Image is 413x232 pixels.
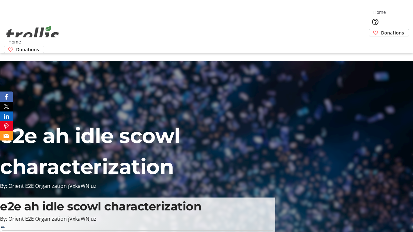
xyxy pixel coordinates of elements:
span: Donations [381,29,404,36]
a: Donations [369,29,409,36]
a: Donations [4,46,44,53]
span: Home [373,9,386,15]
img: Orient E2E Organization jVxkaWNjuz's Logo [4,19,61,51]
button: Cart [369,36,382,49]
span: Home [8,38,21,45]
a: Home [369,9,390,15]
button: Help [369,15,382,28]
span: Donations [16,46,39,53]
a: Home [4,38,25,45]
